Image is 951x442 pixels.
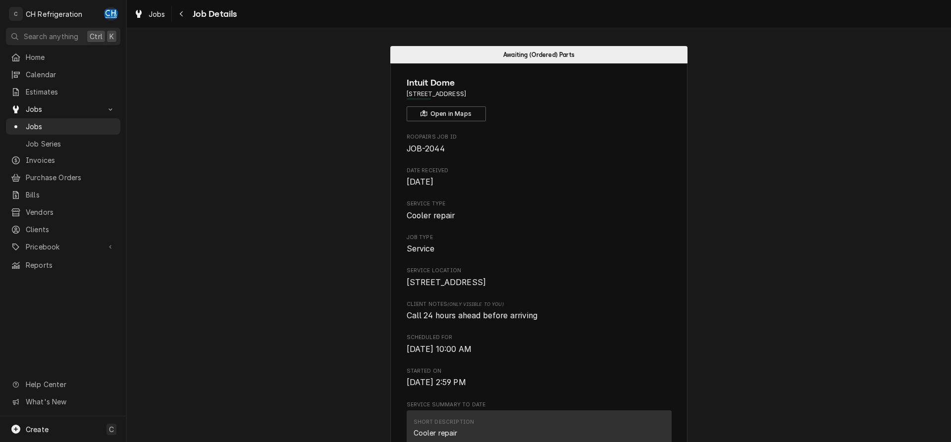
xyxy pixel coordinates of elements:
div: Scheduled For [407,334,672,355]
span: Ctrl [90,31,103,42]
a: Calendar [6,66,120,83]
span: Date Received [407,176,672,188]
span: Estimates [26,87,115,97]
span: Jobs [26,121,115,132]
span: Address [407,90,672,98]
div: CH [104,7,118,21]
div: Job Type [407,234,672,255]
span: Help Center [26,379,114,390]
span: (Only Visible to You) [447,301,503,307]
div: Service Type [407,200,672,221]
span: Jobs [26,104,101,114]
span: K [109,31,114,42]
span: Started On [407,377,672,389]
a: Purchase Orders [6,169,120,186]
a: Jobs [6,118,120,135]
span: Roopairs Job ID [407,143,672,155]
span: Call 24 hours ahead before arriving [407,311,538,320]
a: Bills [6,187,120,203]
div: [object Object] [407,300,672,322]
span: Create [26,425,49,434]
span: Awaiting (Ordered) Parts [503,51,575,58]
span: [object Object] [407,310,672,322]
span: Home [26,52,115,62]
div: Short Description [414,418,475,426]
span: Roopairs Job ID [407,133,672,141]
span: Clients [26,224,115,235]
div: Status [390,46,687,63]
div: Service Location [407,267,672,288]
span: Job Details [190,7,237,21]
span: Invoices [26,155,115,165]
button: Search anythingCtrlK [6,28,120,45]
span: Name [407,76,672,90]
span: JOB-2044 [407,144,445,153]
span: Bills [26,190,115,200]
div: C [9,7,23,21]
div: Chris Hiraga's Avatar [104,7,118,21]
span: Search anything [24,31,78,42]
span: Service Location [407,277,672,289]
a: Jobs [130,6,169,22]
span: Service Summary To Date [407,401,672,409]
a: Go to Help Center [6,376,120,393]
span: Scheduled For [407,334,672,342]
div: Date Received [407,167,672,188]
span: [DATE] [407,177,434,187]
a: Home [6,49,120,65]
span: Service Type [407,200,672,208]
a: Vendors [6,204,120,220]
a: Invoices [6,152,120,168]
span: C [109,424,114,435]
span: [DATE] 2:59 PM [407,378,466,387]
span: [DATE] 10:00 AM [407,344,472,354]
div: Roopairs Job ID [407,133,672,154]
span: Date Received [407,167,672,175]
span: Pricebook [26,242,101,252]
span: [STREET_ADDRESS] [407,278,486,287]
div: Started On [407,367,672,389]
span: Scheduled For [407,344,672,355]
button: Open in Maps [407,106,486,121]
div: CH Refrigeration [26,9,83,19]
span: Reports [26,260,115,270]
span: Started On [407,367,672,375]
span: Service Type [407,210,672,222]
span: Calendar [26,69,115,80]
span: Job Type [407,243,672,255]
span: Service [407,244,435,253]
span: Purchase Orders [26,172,115,183]
span: What's New [26,396,114,407]
span: Job Type [407,234,672,242]
a: Go to Pricebook [6,239,120,255]
a: Estimates [6,84,120,100]
a: Reports [6,257,120,273]
a: Go to What's New [6,393,120,410]
span: Cooler repair [407,211,455,220]
span: Client Notes [407,300,672,308]
a: Job Series [6,136,120,152]
span: Jobs [149,9,165,19]
div: Cooler repair [414,428,458,438]
span: Job Series [26,139,115,149]
button: Navigate back [174,6,190,22]
span: Service Location [407,267,672,275]
div: Client Information [407,76,672,121]
span: Vendors [26,207,115,217]
a: Go to Jobs [6,101,120,117]
a: Clients [6,221,120,238]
